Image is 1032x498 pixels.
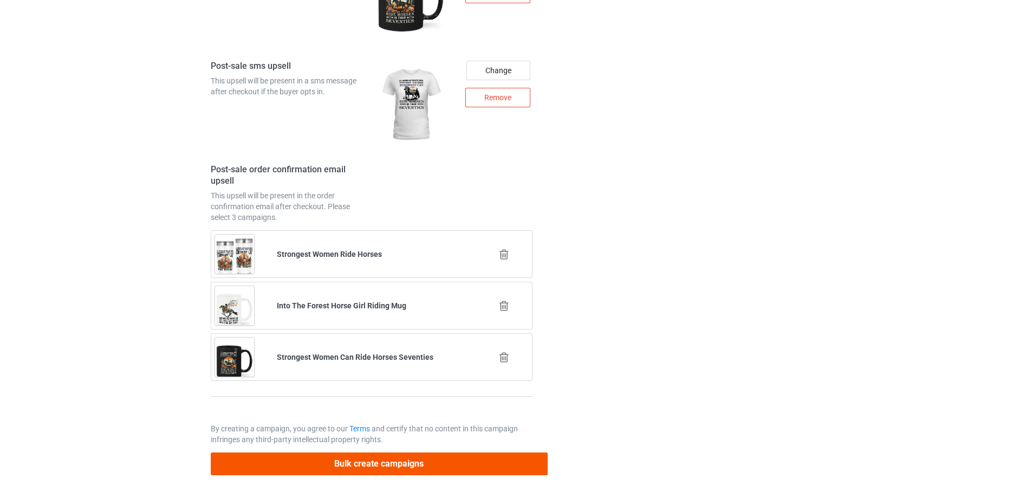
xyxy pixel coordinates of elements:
[277,250,382,258] b: Strongest Women Ride Horses
[211,61,368,72] h4: Post-sale sms upsell
[277,353,433,361] b: Strongest Women Can Ride Horses Seventies
[211,75,368,97] div: This upsell will be present in a sms message after checkout if the buyer opts in.
[277,301,406,310] b: Into The Forest Horse Girl Riding Mug
[211,190,368,223] div: This upsell will be present in the order confirmation email after checkout. Please select 3 campa...
[375,61,446,150] img: regular.jpg
[466,61,530,80] div: Change
[211,452,548,475] button: Bulk create campaigns
[211,423,533,445] p: By creating a campaign, you agree to our and certify that no content in this campaign infringes a...
[349,424,370,433] a: Terms
[211,164,368,186] h4: Post-sale order confirmation email upsell
[465,88,530,107] div: Remove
